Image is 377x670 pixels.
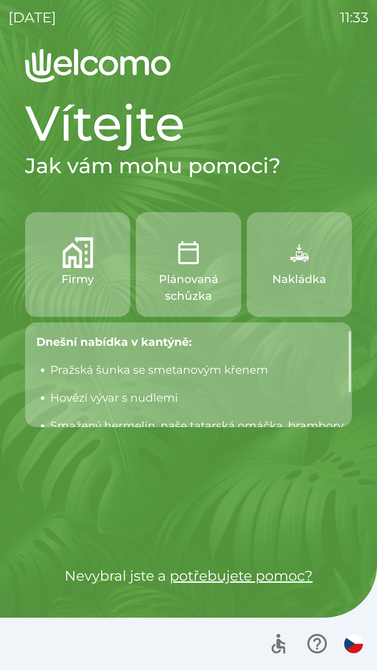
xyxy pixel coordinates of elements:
p: Smažený hermelín, naše tatarská omáčka, brambory vařené ve slupce [50,417,346,451]
img: 122be468-0449-4234-a4e4-f2ffd399f15f.png [62,237,93,268]
button: Nakládka [247,212,352,317]
p: [DATE] [8,7,56,28]
p: Plánovaná schůzka [153,271,224,304]
p: Firmy [61,271,94,288]
p: Hovězí vývar s nudlemi [50,389,346,406]
button: Firmy [25,212,130,317]
strong: Dnešní nabídka v kantýně: [36,335,192,349]
a: potřebujete pomoc? [170,567,313,584]
p: Pražská šunka se smetanovým křenem [50,362,346,378]
p: 11:33 [340,7,369,28]
p: Nevybral jste a [25,565,352,586]
p: Nakládka [272,271,326,288]
h2: Jak vám mohu pomoci? [25,153,352,179]
img: Logo [25,49,352,82]
h1: Vítejte [25,94,352,153]
img: cs flag [344,634,363,653]
img: f13ba18a-b211-450c-abe6-f0da78179e0f.png [284,237,315,268]
button: Plánovaná schůzka [136,212,241,317]
img: 8604b6e8-2b92-4852-858d-af93d6db5933.png [173,237,204,268]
